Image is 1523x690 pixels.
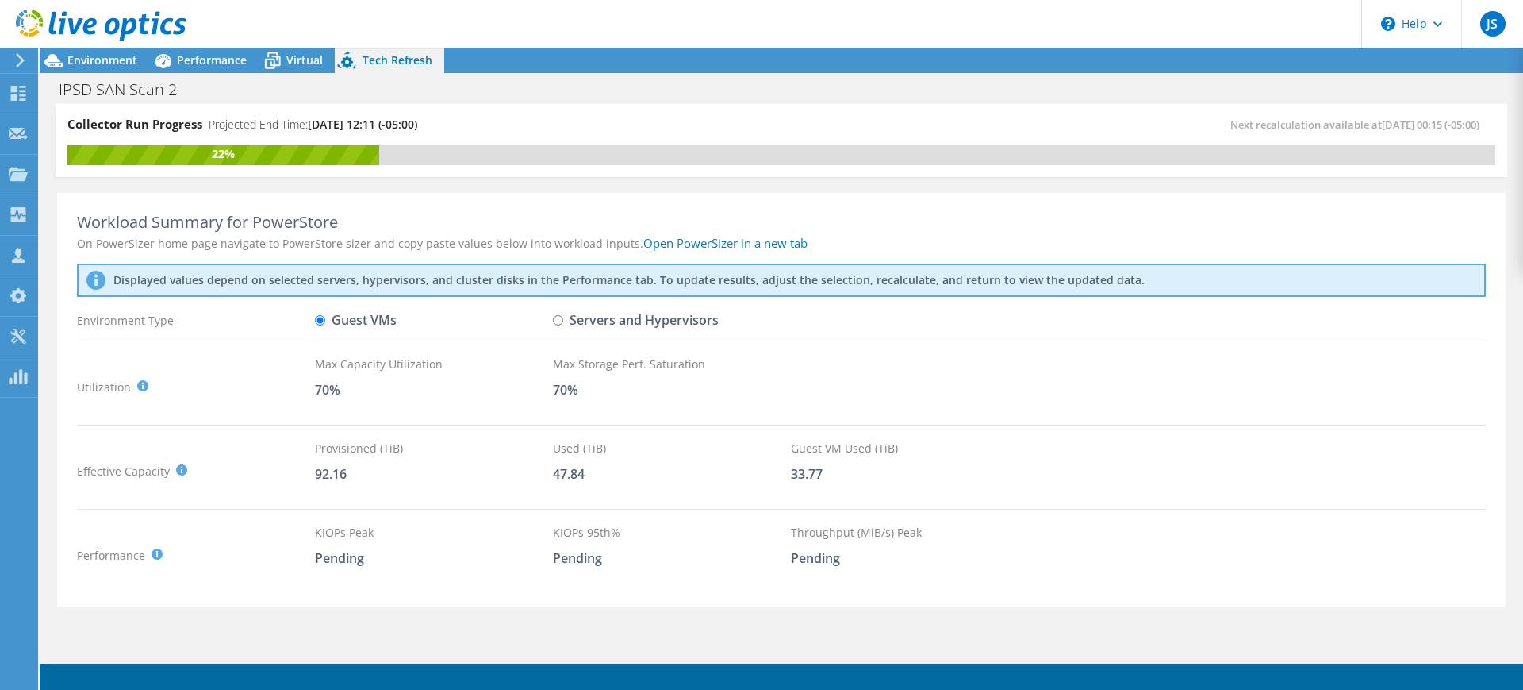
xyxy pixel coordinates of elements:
div: Pending [315,549,553,567]
span: Next recalculation available at [1230,118,1487,132]
label: Servers and Hypervisors [553,306,719,334]
div: Environment Type [77,306,315,334]
div: 70% [315,381,553,399]
div: Provisioned (TiB) [315,440,553,457]
input: Guest VMs [315,315,325,326]
label: Guest VMs [315,306,397,334]
span: Virtual [286,52,323,67]
div: Pending [791,549,1029,567]
div: On PowerSizer home page navigate to PowerStore sizer and copy paste values below into workload in... [77,235,1486,252]
div: Pending [553,549,791,567]
div: 70% [553,381,791,399]
div: Workload Summary for PowerStore [77,213,1486,232]
div: KIOPs Peak [315,524,553,542]
span: JS [1480,11,1506,37]
div: Max Storage Perf. Saturation [553,356,791,373]
h1: IPSD SAN Scan 2 [52,81,201,98]
span: Performance [177,52,247,67]
input: Servers and Hypervisors [553,315,563,326]
span: [DATE] 00:15 (-05:00) [1382,118,1479,132]
p: Displayed values depend on selected servers, hypervisors, and cluster disks in the Performance ta... [113,273,867,287]
h4: Projected End Time: [209,116,417,133]
div: KIOPs 95th% [553,524,791,542]
div: 92.16 [315,465,553,483]
span: [DATE] 12:11 (-05:00) [308,117,417,132]
div: Utilization [77,356,315,418]
svg: \n [1381,17,1395,31]
div: Used (TiB) [553,440,791,457]
div: Performance [77,524,315,587]
div: Effective Capacity [77,440,315,503]
div: 22% [67,145,379,163]
div: 33.77 [791,465,1029,483]
span: Environment [67,52,137,67]
div: Throughput (MiB/s) Peak [791,524,1029,542]
div: 47.84 [553,465,791,483]
span: Tech Refresh [363,52,432,67]
div: Guest VM Used (TiB) [791,440,1029,457]
div: Max Capacity Utilization [315,356,553,373]
a: Open PowerSizer in a new tab [643,235,808,251]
